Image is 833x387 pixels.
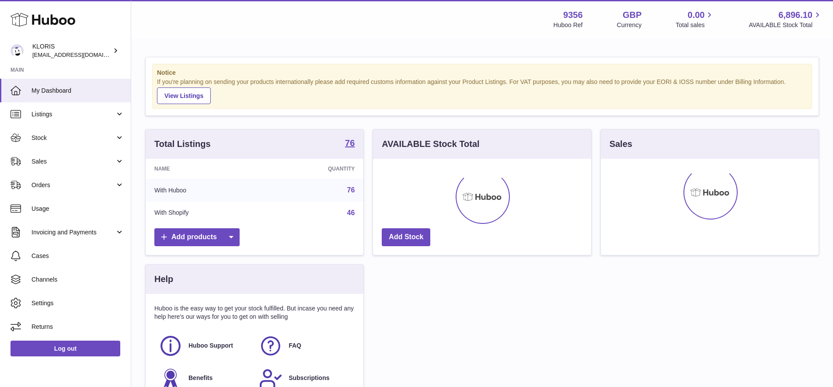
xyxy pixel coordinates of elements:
[623,9,641,21] strong: GBP
[159,334,250,358] a: Huboo Support
[157,69,807,77] strong: Notice
[146,179,263,202] td: With Huboo
[263,159,364,179] th: Quantity
[382,138,479,150] h3: AVAILABLE Stock Total
[31,228,115,237] span: Invoicing and Payments
[31,157,115,166] span: Sales
[32,42,111,59] div: KLORIS
[31,275,124,284] span: Channels
[778,9,812,21] span: 6,896.10
[10,341,120,356] a: Log out
[32,51,129,58] span: [EMAIL_ADDRESS][DOMAIN_NAME]
[154,138,211,150] h3: Total Listings
[188,342,233,350] span: Huboo Support
[347,209,355,216] a: 46
[347,186,355,194] a: 76
[31,299,124,307] span: Settings
[563,9,583,21] strong: 9356
[345,139,355,147] strong: 76
[676,9,714,29] a: 0.00 Total sales
[554,21,583,29] div: Huboo Ref
[749,9,823,29] a: 6,896.10 AVAILABLE Stock Total
[10,44,24,57] img: huboo@kloriscbd.com
[610,138,632,150] h3: Sales
[31,110,115,119] span: Listings
[31,252,124,260] span: Cases
[188,374,213,382] span: Benefits
[31,205,124,213] span: Usage
[157,78,807,104] div: If you're planning on sending your products internationally please add required customs informati...
[157,87,211,104] a: View Listings
[31,323,124,331] span: Returns
[154,304,355,321] p: Huboo is the easy way to get your stock fulfilled. But incase you need any help here's our ways f...
[154,228,240,246] a: Add products
[289,342,301,350] span: FAQ
[259,334,350,358] a: FAQ
[749,21,823,29] span: AVAILABLE Stock Total
[31,134,115,142] span: Stock
[31,181,115,189] span: Orders
[31,87,124,95] span: My Dashboard
[154,273,173,285] h3: Help
[382,228,430,246] a: Add Stock
[146,202,263,224] td: With Shopify
[345,139,355,149] a: 76
[146,159,263,179] th: Name
[688,9,705,21] span: 0.00
[676,21,714,29] span: Total sales
[289,374,329,382] span: Subscriptions
[617,21,642,29] div: Currency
